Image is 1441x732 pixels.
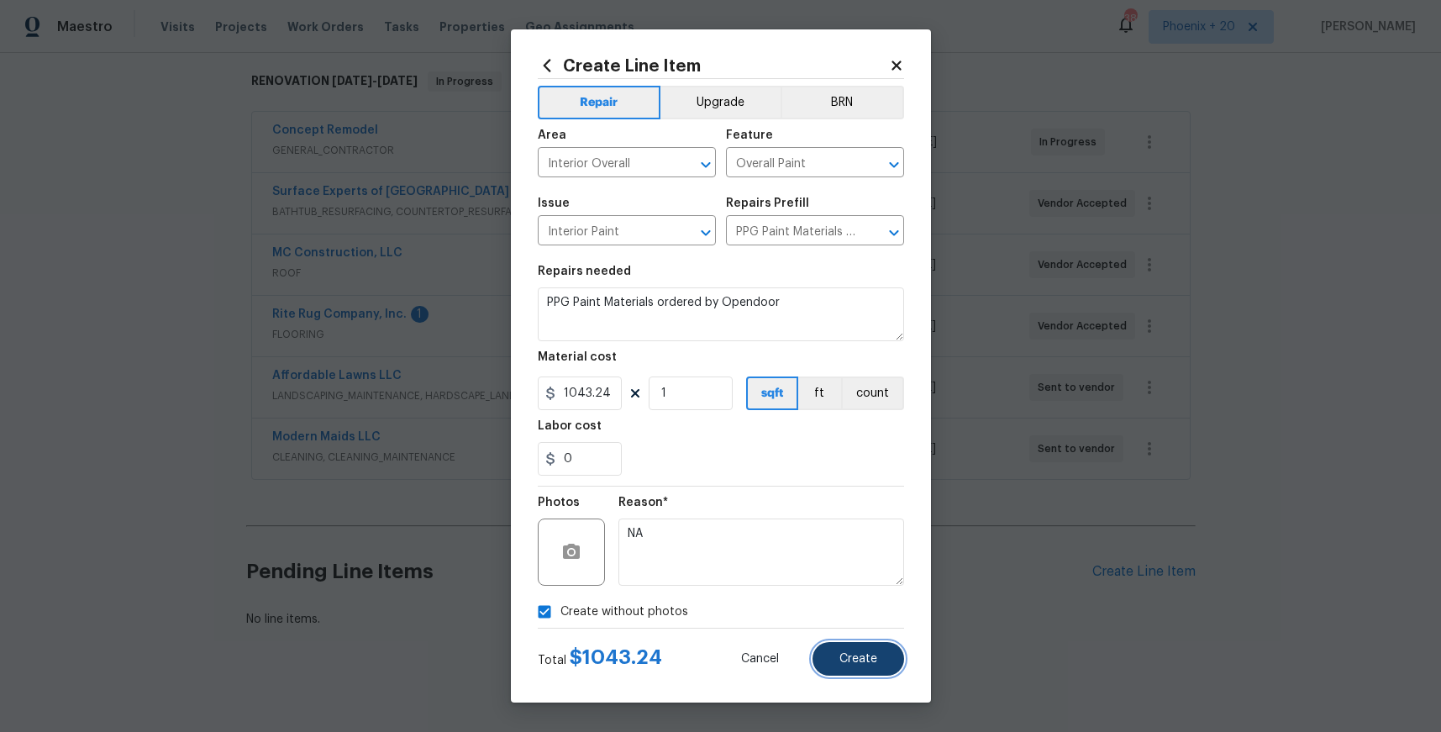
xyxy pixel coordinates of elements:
span: Create without photos [560,603,688,621]
button: BRN [781,86,904,119]
button: ft [798,377,841,410]
button: Upgrade [660,86,781,119]
h5: Material cost [538,351,617,363]
button: sqft [746,377,798,410]
button: Open [694,153,718,176]
button: Cancel [714,642,806,676]
textarea: NA [618,519,904,586]
button: Open [882,153,906,176]
button: Create [813,642,904,676]
h5: Area [538,129,566,141]
h5: Reason* [618,497,668,508]
h5: Repairs Prefill [726,197,809,209]
h5: Repairs needed [538,266,631,277]
h2: Create Line Item [538,56,889,75]
button: Open [882,221,906,245]
h5: Photos [538,497,580,508]
h5: Issue [538,197,570,209]
button: Open [694,221,718,245]
textarea: PPG Paint Materials ordered by Opendoor [538,287,904,341]
span: Cancel [741,653,779,666]
h5: Labor cost [538,420,602,432]
span: $ 1043.24 [570,647,662,667]
h5: Feature [726,129,773,141]
button: count [841,377,904,410]
span: Create [839,653,877,666]
button: Repair [538,86,661,119]
div: Total [538,649,662,669]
